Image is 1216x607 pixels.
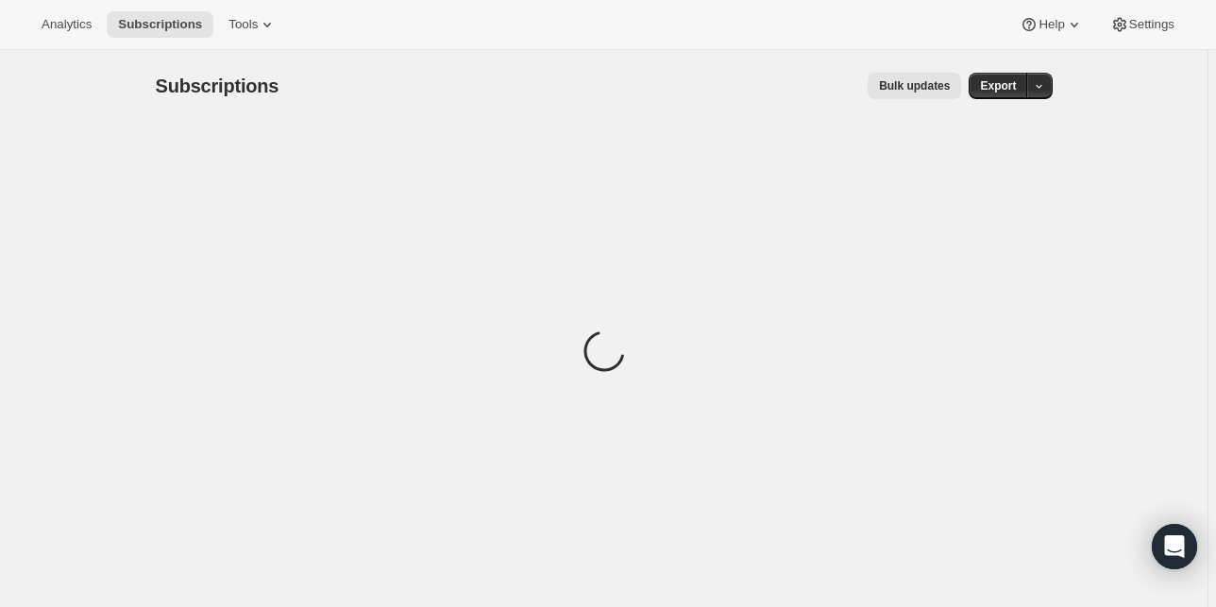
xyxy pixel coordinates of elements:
[156,76,279,96] span: Subscriptions
[879,78,950,93] span: Bulk updates
[1129,17,1174,32] span: Settings
[30,11,103,38] button: Analytics
[42,17,92,32] span: Analytics
[969,73,1027,99] button: Export
[1099,11,1186,38] button: Settings
[107,11,213,38] button: Subscriptions
[1152,524,1197,569] div: Open Intercom Messenger
[217,11,288,38] button: Tools
[118,17,202,32] span: Subscriptions
[1039,17,1064,32] span: Help
[1008,11,1094,38] button: Help
[980,78,1016,93] span: Export
[868,73,961,99] button: Bulk updates
[228,17,258,32] span: Tools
